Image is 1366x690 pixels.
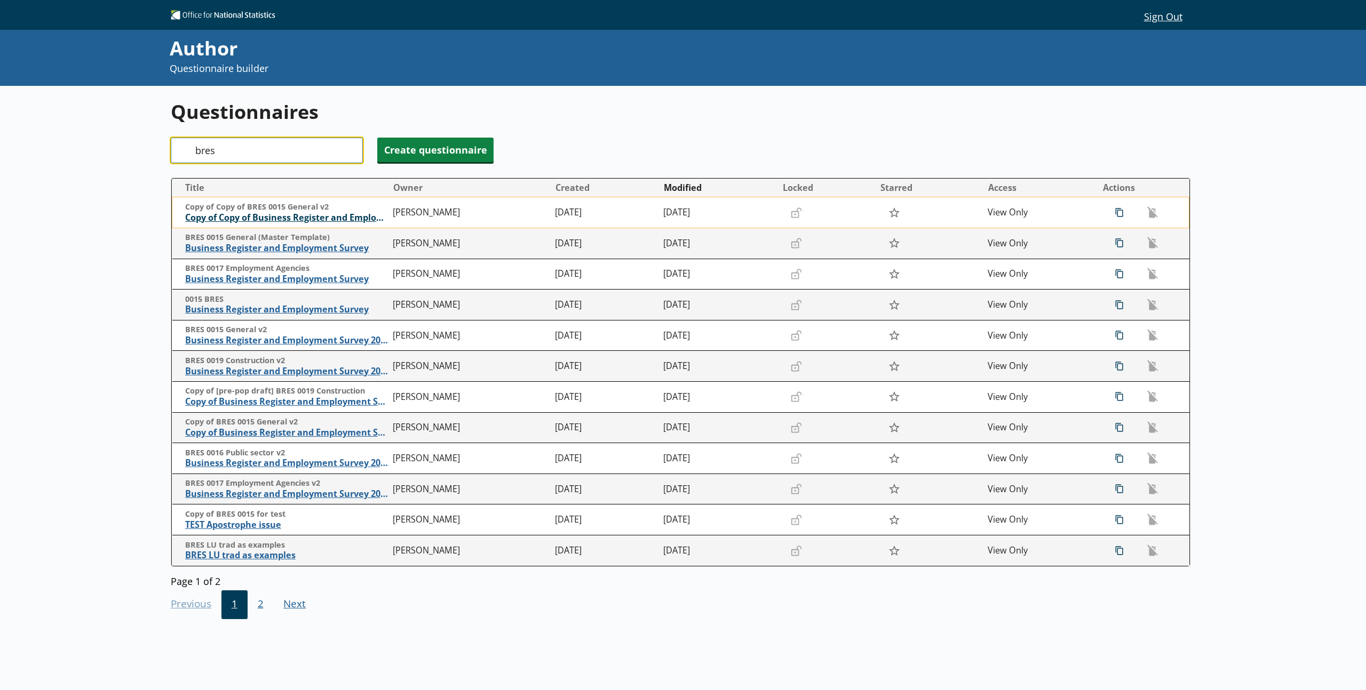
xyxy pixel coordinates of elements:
[388,443,551,474] td: [PERSON_NAME]
[185,232,388,243] span: BRES 0015 General (Master Template)
[551,474,659,504] td: [DATE]
[388,412,551,443] td: [PERSON_NAME]
[883,479,906,499] button: Star
[185,294,388,304] span: 0015 BRES
[883,294,906,315] button: Star
[983,412,1092,443] td: View Only
[659,382,778,413] td: [DATE]
[388,474,551,504] td: [PERSON_NAME]
[388,351,551,382] td: [PERSON_NAME]
[551,382,659,413] td: [DATE]
[659,535,778,566] td: [DATE]
[659,259,778,290] td: [DATE]
[171,99,1190,125] h1: Questionnaires
[983,535,1092,566] td: View Only
[185,356,388,366] span: BRES 0019 Construction v2
[983,259,1092,290] td: View Only
[185,304,388,315] span: Business Register and Employment Survey
[883,448,906,468] button: Star
[983,504,1092,535] td: View Only
[248,590,274,619] button: 2
[389,179,550,196] button: Owner
[659,228,778,259] td: [DATE]
[185,274,388,285] span: Business Register and Employment Survey
[388,535,551,566] td: [PERSON_NAME]
[170,62,924,75] p: Questionnaire builder
[185,488,388,500] span: Business Register and Employment Survey 2024
[185,448,388,458] span: BRES 0016 Public sector v2
[170,35,924,62] div: Author
[388,228,551,259] td: [PERSON_NAME]
[983,474,1092,504] td: View Only
[185,540,388,550] span: BRES LU trad as examples
[659,351,778,382] td: [DATE]
[551,259,659,290] td: [DATE]
[883,540,906,560] button: Star
[551,320,659,351] td: [DATE]
[883,356,906,376] button: Star
[659,504,778,535] td: [DATE]
[779,179,875,196] button: Locked
[185,366,388,377] span: Business Register and Employment Survey 2024
[876,179,983,196] button: Starred
[984,179,1091,196] button: Access
[551,351,659,382] td: [DATE]
[185,550,388,561] span: BRES LU trad as examples
[883,233,906,253] button: Star
[177,179,388,196] button: Title
[551,443,659,474] td: [DATE]
[1135,7,1190,25] button: Sign Out
[185,417,388,427] span: Copy of BRES 0015 General v2
[883,264,906,284] button: Star
[185,386,388,396] span: Copy of [pre-pop draft] BRES 0019 Construction
[883,418,906,438] button: Star
[185,263,388,274] span: BRES 0017 Employment Agencies
[171,138,363,163] input: Search questionnaire titles
[660,179,777,196] button: Modified
[185,478,388,488] span: BRES 0017 Employment Agencies v2
[551,535,659,566] td: [DATE]
[1092,179,1189,197] th: Actions
[883,325,906,346] button: Star
[659,320,778,351] td: [DATE]
[388,259,551,290] td: [PERSON_NAME]
[983,443,1092,474] td: View Only
[388,382,551,413] td: [PERSON_NAME]
[551,504,659,535] td: [DATE]
[185,243,388,254] span: Business Register and Employment Survey
[659,474,778,504] td: [DATE]
[185,325,388,335] span: BRES 0015 General v2
[221,590,248,619] button: 1
[388,290,551,320] td: [PERSON_NAME]
[185,427,388,438] span: Copy of Business Register and Employment Survey 2024
[551,412,659,443] td: [DATE]
[377,138,494,162] span: Create questionnaire
[551,228,659,259] td: [DATE]
[551,290,659,320] td: [DATE]
[388,320,551,351] td: [PERSON_NAME]
[185,458,388,469] span: Business Register and Employment Survey 2024
[185,202,388,212] span: Copy of Copy of BRES 0015 General v2
[883,387,906,407] button: Star
[983,290,1092,320] td: View Only
[659,443,778,474] td: [DATE]
[171,572,1190,587] div: Page 1 of 2
[551,197,659,228] td: [DATE]
[185,396,388,407] span: Copy of Business Register and Employment Survey 2024
[185,212,388,223] span: Copy of Copy of Business Register and Employment Survey 2024
[883,510,906,530] button: Star
[185,335,388,346] span: Business Register and Employment Survey 2024
[983,197,1092,228] td: View Only
[185,519,388,531] span: TEST Apostrophe issue
[388,504,551,535] td: [PERSON_NAME]
[983,228,1092,259] td: View Only
[185,509,388,519] span: Copy of BRES 0015 for test
[659,412,778,443] td: [DATE]
[551,179,658,196] button: Created
[659,290,778,320] td: [DATE]
[983,320,1092,351] td: View Only
[273,590,316,619] button: Next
